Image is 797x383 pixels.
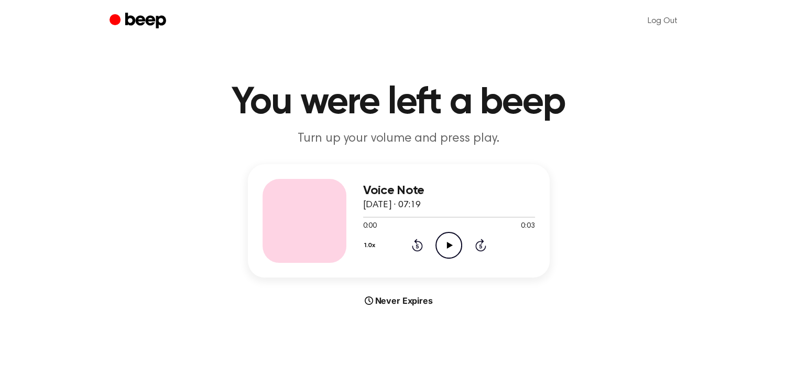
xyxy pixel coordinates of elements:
[130,84,667,122] h1: You were left a beep
[363,237,379,254] button: 1.0x
[363,221,377,232] span: 0:00
[248,294,550,307] div: Never Expires
[637,8,688,34] a: Log Out
[363,184,535,198] h3: Voice Note
[363,200,421,210] span: [DATE] · 07:19
[198,130,600,147] p: Turn up your volume and press play.
[521,221,534,232] span: 0:03
[110,11,169,31] a: Beep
